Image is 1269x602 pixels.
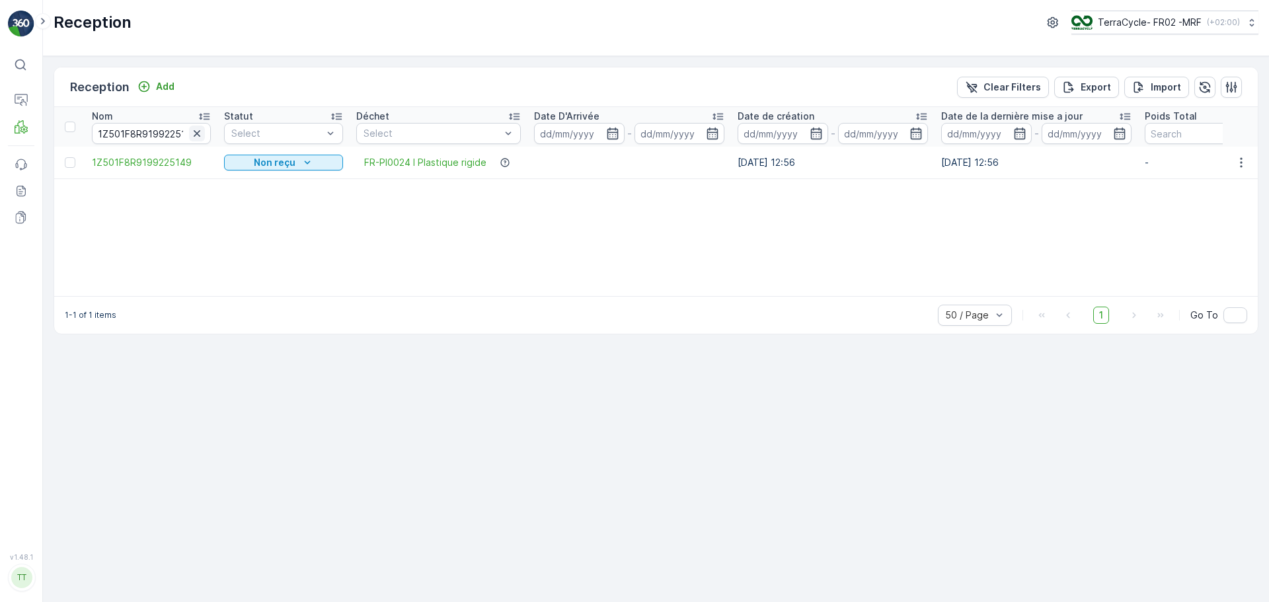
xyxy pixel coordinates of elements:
p: TerraCycle- FR02 -MRF [1098,16,1202,29]
a: 1Z501F8R9199225149 [92,156,211,169]
button: Add [132,79,180,94]
p: - [627,126,632,141]
p: Non reçu [254,156,295,169]
p: Reception [54,12,132,33]
td: [DATE] 12:56 [731,147,935,178]
button: Non reçu [224,155,343,170]
button: TT [8,564,34,591]
input: dd/mm/yyyy [738,123,828,144]
p: ( +02:00 ) [1207,17,1240,28]
input: dd/mm/yyyy [534,123,625,144]
p: Select [364,127,500,140]
td: [DATE] 12:56 [935,147,1138,178]
input: Search [1145,123,1264,144]
span: v 1.48.1 [8,553,34,561]
button: TerraCycle- FR02 -MRF(+02:00) [1071,11,1258,34]
p: 1-1 of 1 items [65,310,116,320]
p: - [1145,156,1264,169]
p: Export [1081,81,1111,94]
p: Statut [224,110,253,123]
button: Clear Filters [957,77,1049,98]
p: Import [1151,81,1181,94]
p: Nom [92,110,113,123]
p: - [831,126,835,141]
input: dd/mm/yyyy [838,123,929,144]
input: dd/mm/yyyy [941,123,1032,144]
p: Date de création [738,110,814,123]
p: Clear Filters [983,81,1041,94]
p: Select [231,127,323,140]
a: FR-PI0024 I Plastique rigide [364,156,486,169]
input: dd/mm/yyyy [634,123,725,144]
span: 1 [1093,307,1109,324]
p: Reception [70,78,130,96]
div: Toggle Row Selected [65,157,75,168]
input: dd/mm/yyyy [1042,123,1132,144]
button: Export [1054,77,1119,98]
div: TT [11,567,32,588]
p: Déchet [356,110,389,123]
img: terracycle.png [1071,15,1093,30]
img: logo [8,11,34,37]
span: Go To [1190,309,1218,322]
p: Date D'Arrivée [534,110,599,123]
input: Search [92,123,211,144]
p: Add [156,80,174,93]
p: Date de la dernière mise a jour [941,110,1083,123]
p: Poids Total [1145,110,1197,123]
p: - [1034,126,1039,141]
button: Import [1124,77,1189,98]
